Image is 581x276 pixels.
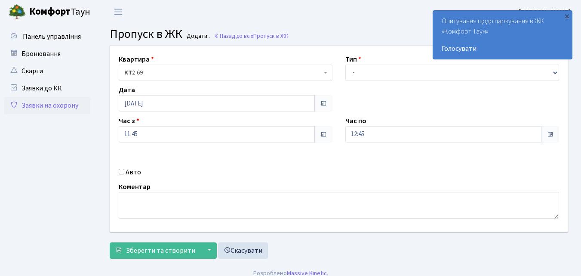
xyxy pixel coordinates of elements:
button: Переключити навігацію [108,5,129,19]
span: <b>КТ</b>&nbsp;&nbsp;&nbsp;&nbsp;2-69 [124,68,322,77]
b: Комфорт [29,5,71,19]
a: Голосувати [442,43,563,54]
a: Бронювання [4,45,90,62]
span: Таун [29,5,90,19]
label: Час по [345,116,366,126]
label: Коментар [119,182,151,192]
span: <b>КТ</b>&nbsp;&nbsp;&nbsp;&nbsp;2-69 [119,65,332,81]
a: Скасувати [218,242,268,259]
label: Дата [119,85,135,95]
label: Тип [345,54,361,65]
div: × [563,12,571,20]
a: Назад до всіхПропуск в ЖК [214,32,289,40]
span: Зберегти та створити [126,246,195,255]
span: Пропуск в ЖК [253,32,289,40]
a: Заявки на охорону [4,97,90,114]
a: Скарги [4,62,90,80]
img: logo.png [9,3,26,21]
div: Опитування щодо паркування в ЖК «Комфорт Таун» [433,11,572,59]
b: КТ [124,68,132,77]
label: Авто [126,167,141,177]
span: Панель управління [23,32,81,41]
small: Додати . [185,33,210,40]
a: Панель управління [4,28,90,45]
a: Заявки до КК [4,80,90,97]
span: Пропуск в ЖК [110,25,182,43]
button: Зберегти та створити [110,242,201,259]
label: Час з [119,116,139,126]
a: [PERSON_NAME] [519,7,571,17]
label: Квартира [119,54,154,65]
